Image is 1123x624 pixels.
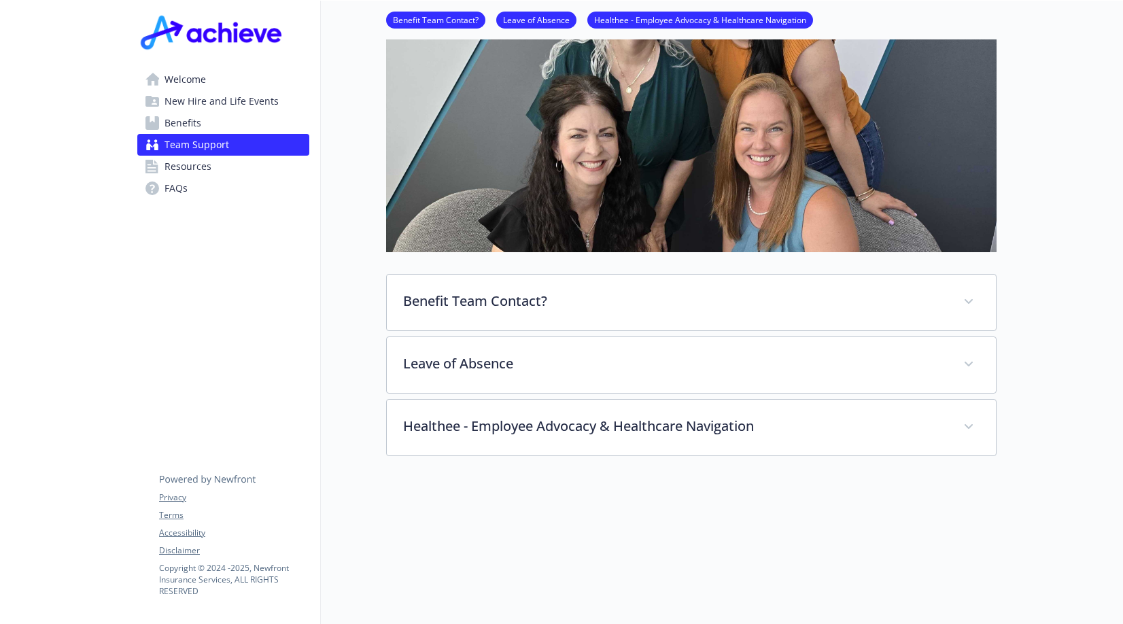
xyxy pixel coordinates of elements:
[159,562,309,597] p: Copyright © 2024 - 2025 , Newfront Insurance Services, ALL RIGHTS RESERVED
[165,177,188,199] span: FAQs
[159,491,309,504] a: Privacy
[403,416,947,436] p: Healthee - Employee Advocacy & Healthcare Navigation
[387,337,996,393] div: Leave of Absence
[137,112,309,134] a: Benefits
[165,112,201,134] span: Benefits
[137,90,309,112] a: New Hire and Life Events
[387,400,996,455] div: Healthee - Employee Advocacy & Healthcare Navigation
[587,13,813,26] a: Healthee - Employee Advocacy & Healthcare Navigation
[159,509,309,521] a: Terms
[137,156,309,177] a: Resources
[403,353,947,374] p: Leave of Absence
[496,13,576,26] a: Leave of Absence
[137,69,309,90] a: Welcome
[137,134,309,156] a: Team Support
[159,544,309,557] a: Disclaimer
[165,69,206,90] span: Welcome
[165,90,279,112] span: New Hire and Life Events
[165,134,229,156] span: Team Support
[386,13,485,26] a: Benefit Team Contact?
[387,275,996,330] div: Benefit Team Contact?
[159,527,309,539] a: Accessibility
[137,177,309,199] a: FAQs
[165,156,211,177] span: Resources
[403,291,947,311] p: Benefit Team Contact?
